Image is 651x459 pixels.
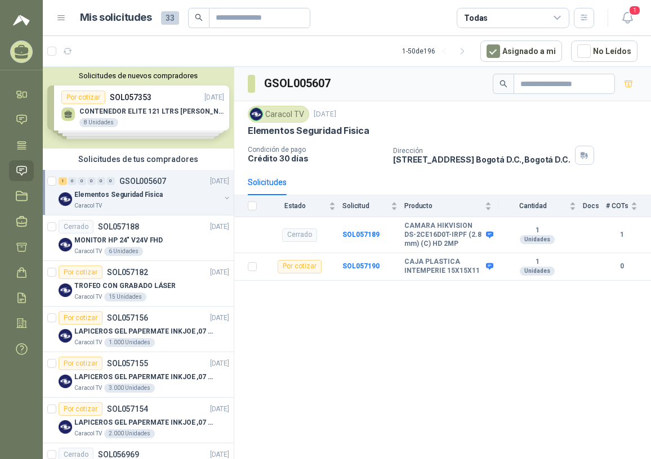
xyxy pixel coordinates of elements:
p: [DATE] [210,404,229,415]
img: Logo peakr [13,13,30,27]
img: Company Logo [59,375,72,388]
div: Cerrado [59,220,93,233]
p: SOL057156 [107,314,148,322]
th: Solicitud [342,195,404,217]
div: 15 Unidades [104,292,146,301]
th: Docs [583,195,606,217]
div: 3.000 Unidades [104,384,155,393]
div: 1 - 50 de 196 [402,42,471,60]
p: [DATE] [314,109,336,120]
p: Caracol TV [74,384,102,393]
div: Unidades [520,235,555,244]
img: Company Logo [59,329,72,343]
div: 1 [59,177,67,185]
p: SOL057182 [107,268,148,276]
p: Condición de pago [248,146,384,154]
span: # COTs [606,202,628,210]
b: 0 [606,261,637,272]
div: 0 [78,177,86,185]
b: 1 [498,226,576,235]
span: search [500,80,507,88]
p: Elementos Seguridad Fisica [74,190,163,200]
div: 1.000 Unidades [104,338,155,347]
p: LAPICEROS GEL PAPERMATE INKJOE ,07 1 LOGO 1 TINTA [74,372,215,382]
p: Dirección [393,147,570,155]
th: Producto [404,195,498,217]
a: 1 0 0 0 0 0 GSOL005607[DATE] Company LogoElementos Seguridad FisicaCaracol TV [59,174,231,210]
p: LAPICEROS GEL PAPERMATE INKJOE ,07 1 LOGO 1 TINTA [74,326,215,337]
button: Solicitudes de nuevos compradores [47,71,229,80]
a: Por cotizarSOL057156[DATE] Company LogoLAPICEROS GEL PAPERMATE INKJOE ,07 1 LOGO 1 TINTACaracol T... [43,307,234,352]
div: 0 [106,177,115,185]
p: Elementos Seguridad Fisica [248,125,369,137]
p: [DATE] [210,176,229,187]
img: Company Logo [59,192,72,206]
span: Solicitud [342,202,389,210]
div: Por cotizar [278,260,322,273]
b: CAJA PLASTICA INTEMPERIE 15X15X11 [404,258,483,275]
a: CerradoSOL057188[DATE] Company LogoMONITOR HP 24" V24V FHDCaracol TV6 Unidades [43,215,234,261]
span: search [195,13,203,21]
div: Por cotizar [59,357,102,370]
p: TROFEO CON GRABADO LÁSER [74,281,176,291]
p: Caracol TV [74,201,102,210]
div: Por cotizar [59,402,102,416]
img: Company Logo [59,238,72,251]
div: 0 [68,177,77,185]
div: Solicitudes [248,176,287,188]
div: 2.000 Unidades [104,429,155,438]
div: 0 [87,177,96,185]
b: CAMARA HIKVISION DS-2CE16D0T-IRPF (2.8 mm) (C) HD 2MP [404,222,483,248]
div: Todas [464,12,488,24]
a: SOL057189 [342,231,380,238]
p: [STREET_ADDRESS] Bogotá D.C. , Bogotá D.C. [393,155,570,164]
p: GSOL005607 [119,177,166,185]
h3: GSOL005607 [264,75,332,92]
div: Solicitudes de tus compradores [43,148,234,170]
div: Por cotizar [59,311,102,325]
p: Crédito 30 días [248,154,384,163]
p: Caracol TV [74,429,102,438]
span: 1 [628,5,641,16]
a: SOL057190 [342,262,380,270]
div: Cerrado [282,228,317,242]
a: Por cotizarSOL057154[DATE] Company LogoLAPICEROS GEL PAPERMATE INKJOE ,07 1 LOGO 1 TINTACaracol T... [43,398,234,443]
p: [DATE] [210,313,229,323]
b: 1 [606,229,637,240]
span: Estado [264,202,327,210]
p: [DATE] [210,358,229,369]
a: Por cotizarSOL057182[DATE] Company LogoTROFEO CON GRABADO LÁSERCaracol TV15 Unidades [43,261,234,307]
p: Caracol TV [74,247,102,256]
p: MONITOR HP 24" V24V FHD [74,235,163,246]
img: Company Logo [250,108,262,120]
img: Company Logo [59,420,72,434]
p: SOL057155 [107,359,148,367]
b: 1 [498,258,576,267]
div: Unidades [520,267,555,276]
p: [DATE] [210,267,229,278]
h1: Mis solicitudes [80,10,152,26]
span: Cantidad [498,202,567,210]
th: Cantidad [498,195,583,217]
p: SOL057154 [107,405,148,413]
p: Caracol TV [74,338,102,347]
th: Estado [264,195,342,217]
div: Solicitudes de nuevos compradoresPor cotizarSOL057353[DATE] CONTENEDOR ELITE 121 LTRS [PERSON_NAM... [43,67,234,148]
button: 1 [617,8,637,28]
p: LAPICEROS GEL PAPERMATE INKJOE ,07 1 LOGO 1 TINTA [74,417,215,428]
div: Por cotizar [59,265,102,279]
div: 0 [97,177,105,185]
a: Por cotizarSOL057155[DATE] Company LogoLAPICEROS GEL PAPERMATE INKJOE ,07 1 LOGO 1 TINTACaracol T... [43,352,234,398]
span: Producto [404,202,483,210]
p: Caracol TV [74,292,102,301]
th: # COTs [606,195,651,217]
span: 33 [161,11,179,25]
div: 6 Unidades [104,247,143,256]
img: Company Logo [59,283,72,297]
p: [DATE] [210,222,229,232]
p: SOL057188 [98,223,139,231]
div: Caracol TV [248,106,309,123]
p: SOL056969 [98,451,139,458]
